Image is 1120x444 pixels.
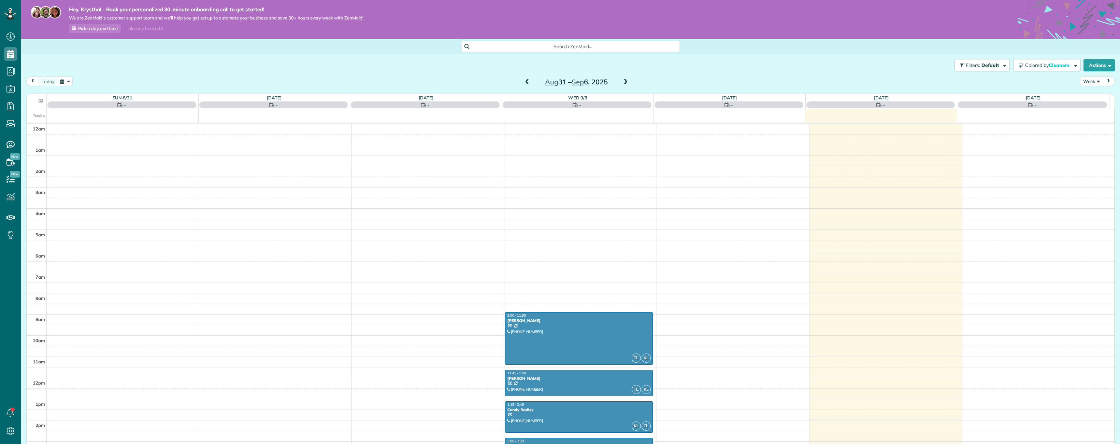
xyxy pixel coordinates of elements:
[545,78,558,86] span: Aug
[35,211,45,216] span: 4am
[33,113,45,118] span: Tasks
[428,101,430,108] span: -
[507,371,526,375] span: 11:45 - 1:00
[35,168,45,174] span: 2am
[568,95,587,100] a: Wed 9/3
[35,232,45,237] span: 5am
[267,95,282,100] a: [DATE]
[731,101,733,108] span: -
[874,95,889,100] a: [DATE]
[954,59,1010,71] button: Filters: Default
[632,385,641,394] span: TL
[722,95,737,100] a: [DATE]
[1083,59,1115,71] button: Actions
[981,62,1000,68] span: Default
[113,95,133,100] a: Sun 8/31
[26,77,39,86] button: prev
[1025,62,1072,68] span: Colored by
[35,190,45,195] span: 3am
[35,422,45,428] span: 2pm
[642,421,651,431] span: TL
[31,6,43,18] img: maria-72a9807cf96188c08ef61303f053569d2e2a8a1cde33d635c8a3ac13582a053d.jpg
[1026,95,1040,100] a: [DATE]
[39,77,58,86] button: today
[33,380,45,386] span: 12pm
[507,439,524,443] span: 3:00 - 7:30
[122,24,168,33] div: I already booked it
[534,78,619,86] h2: 31 – 6, 2025
[35,317,45,322] span: 9am
[1102,77,1115,86] button: next
[951,59,1010,71] a: Filters: Default
[10,153,20,160] span: New
[507,313,526,318] span: 9:00 - 11:30
[49,6,61,18] img: michelle-19f622bdf1676172e81f8f8fba1fb50e276960ebfe0243fe18214015130c80e4.jpg
[35,253,45,259] span: 6am
[632,353,641,363] span: TL
[69,15,363,21] span: We are ZenMaid’s customer support team and we’ll help you get set up to automate your business an...
[507,376,651,381] div: [PERSON_NAME]
[40,6,52,18] img: jorge-587dff0eeaa6aab1f244e6dc62b8924c3b6ad411094392a53c71c6c4a576187d.jpg
[507,318,651,323] div: [PERSON_NAME]
[632,421,641,431] span: KL
[1080,77,1103,86] button: Week
[507,402,524,407] span: 1:15 - 2:45
[33,338,45,343] span: 10am
[69,24,121,33] a: Pick a day and time
[124,101,126,108] span: -
[69,6,363,13] strong: Hey, Krysthal - Book your personalized 30-minute onboarding call to get started!
[1049,62,1071,68] span: Cleaners
[507,407,651,412] div: Candy Radles
[1013,59,1081,71] button: Colored byCleaners
[35,274,45,280] span: 7am
[35,401,45,407] span: 1pm
[276,101,278,108] span: -
[419,95,433,100] a: [DATE]
[572,78,584,86] span: Sep
[33,359,45,364] span: 11am
[33,126,45,131] span: 12am
[966,62,980,68] span: Filters:
[78,26,118,31] span: Pick a day and time
[642,353,651,363] span: KL
[883,101,885,108] span: -
[1035,101,1037,108] span: -
[35,147,45,153] span: 1am
[35,295,45,301] span: 8am
[10,171,20,178] span: New
[642,385,651,394] span: KL
[579,101,581,108] span: -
